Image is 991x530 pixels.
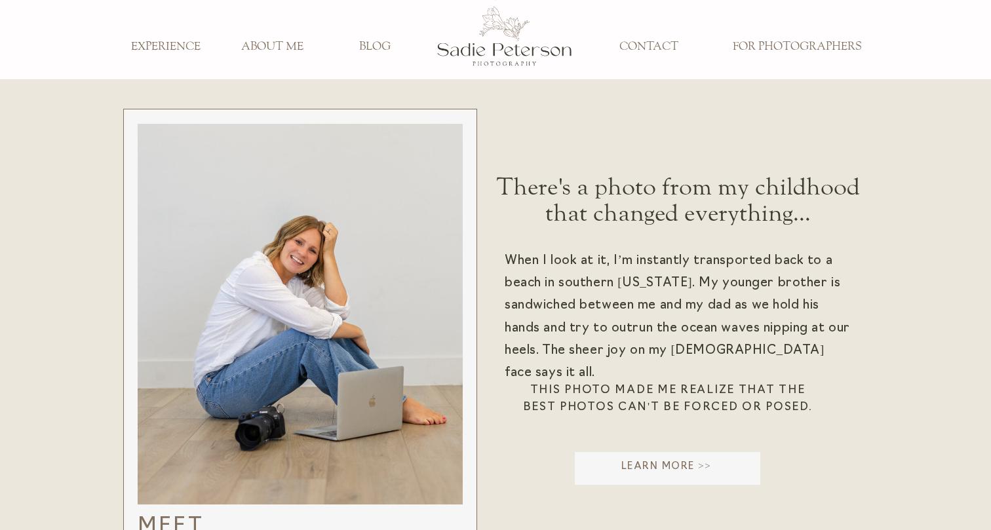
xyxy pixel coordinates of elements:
[482,174,874,235] h2: There's a photo from my childhood that changed everything...
[606,40,692,54] a: CONTACT
[123,40,209,54] a: EXPERIENCE
[229,40,315,54] a: ABOUT ME
[515,382,820,422] h3: This photo made me realize that the best photos can't be forced or posed.
[572,460,760,480] a: Learn More >>
[332,40,418,54] a: BLOG
[505,250,854,415] div: When I look at it, I’m instantly transported back to a beach in southern [US_STATE]. My younger b...
[723,40,870,54] a: FOR PHOTOGRAPHERS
